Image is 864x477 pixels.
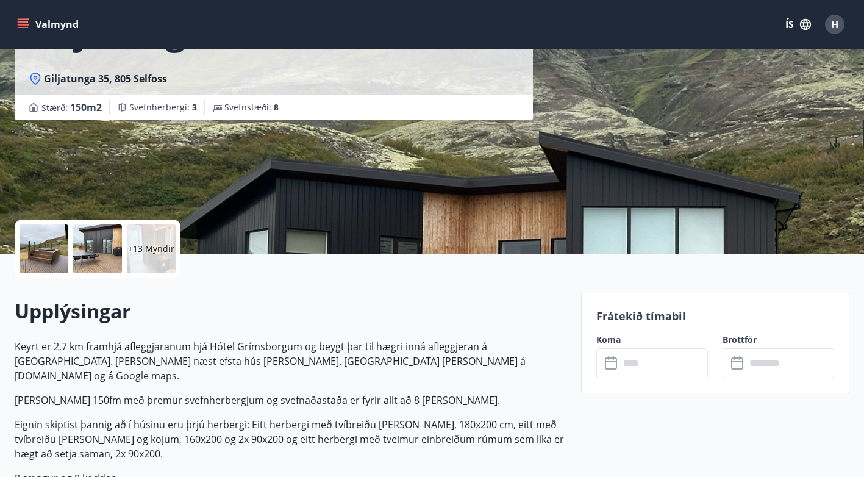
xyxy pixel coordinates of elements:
button: H [820,10,849,39]
label: Koma [596,334,708,346]
span: 3 [192,101,197,113]
span: 150 m2 [70,101,102,114]
p: Keyrt er 2,7 km framhjá afleggjaranum hjá Hótel Grímsborgum og beygt þar til hægri inná afleggjer... [15,339,566,383]
h2: Upplýsingar [15,298,566,325]
span: Stærð : [41,100,102,115]
p: [PERSON_NAME] 150fm með þremur svefnherbergjum og svefnaðastaða er fyrir allt að 8 [PERSON_NAME]. [15,393,566,407]
p: +13 Myndir [128,243,174,255]
label: Brottför [723,334,834,346]
p: Frátekið tímabil [596,308,834,324]
span: 8 [274,101,279,113]
span: Svefnherbergi : [129,101,197,113]
span: Giljatunga 35, 805 Selfoss [44,72,167,85]
button: ÍS [779,13,818,35]
p: Eignin skiptist þannig að í húsinu eru þrjú herbergi: Eitt herbergi með tvíbreiðu [PERSON_NAME], ... [15,417,566,461]
button: menu [15,13,84,35]
span: Svefnstæði : [224,101,279,113]
span: H [831,18,838,31]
